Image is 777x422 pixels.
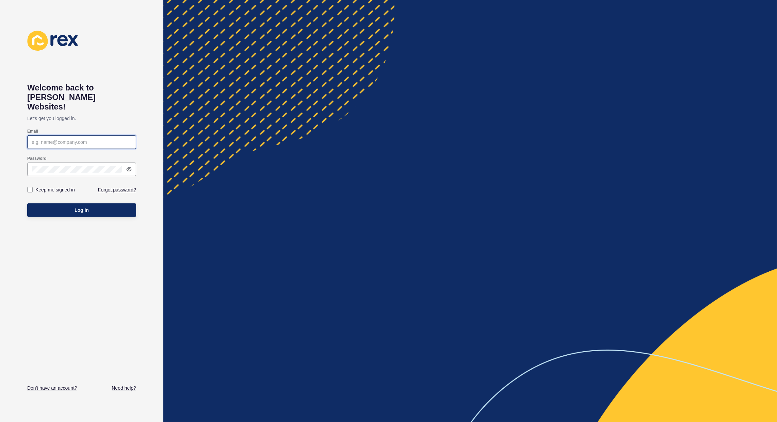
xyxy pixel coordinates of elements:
a: Don't have an account? [27,385,77,391]
input: e.g. name@company.com [32,139,132,146]
label: Keep me signed in [35,186,75,193]
button: Log in [27,203,136,217]
label: Email [27,129,38,134]
p: Let's get you logged in. [27,112,136,125]
span: Log in [75,207,89,214]
label: Password [27,156,47,161]
h1: Welcome back to [PERSON_NAME] Websites! [27,83,136,112]
a: Forgot password? [98,186,136,193]
a: Need help? [112,385,136,391]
